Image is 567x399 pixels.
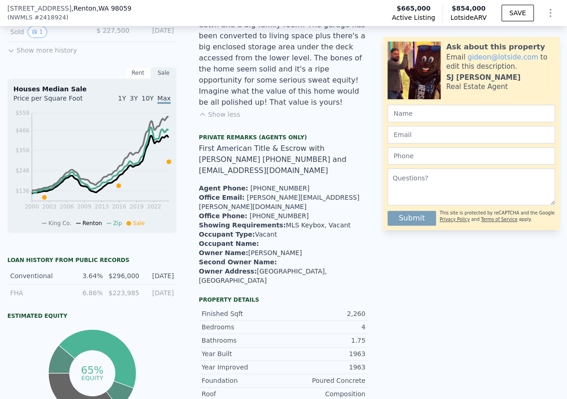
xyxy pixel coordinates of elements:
[199,211,368,220] li: [PHONE_NUMBER]
[397,4,431,13] span: $665,000
[467,53,538,61] a: gideon@lotside.com
[34,13,66,22] span: # 2418924
[10,26,85,38] div: Sold
[284,309,366,318] div: 2,260
[501,5,534,21] button: SAVE
[199,240,259,247] strong: Occupant Name :
[199,221,286,229] strong: Showing Requirements :
[112,203,126,210] tspan: 2016
[202,349,284,358] div: Year Built
[48,220,72,226] span: King Co.
[96,5,131,12] span: , WA 98059
[284,336,366,345] div: 1.75
[25,203,39,210] tspan: 2000
[450,13,486,22] span: Lotside ARV
[118,95,126,102] span: 1Y
[199,185,251,192] span: Agent Phone:
[83,220,102,226] span: Renton
[7,256,177,264] div: Loan history from public records
[541,4,560,22] button: Show Options
[130,203,144,210] tspan: 2019
[13,94,92,108] div: Price per Square Foot
[10,13,32,22] span: NWMLS
[452,5,486,12] span: $854,000
[446,53,555,71] div: Email to edit this description.
[199,296,368,304] div: Property details
[130,95,137,102] span: 3Y
[77,203,91,210] tspan: 2009
[199,258,277,266] strong: Second Owner Name :
[446,82,508,91] div: Real Estate Agent
[199,249,248,256] strong: Owner Name :
[199,144,346,175] span: First American Title & Escrow with [PERSON_NAME] [PHONE_NUMBER] and [EMAIL_ADDRESS][DOMAIN_NAME]
[202,363,284,372] div: Year Improved
[7,13,68,22] div: ( )
[15,147,30,154] tspan: $356
[284,376,366,385] div: Poured Concrete
[60,203,74,210] tspan: 2006
[388,126,555,143] input: Email
[388,211,436,226] button: Submit
[7,42,77,55] button: Show more history
[202,309,284,318] div: Finished Sqft
[199,248,368,257] li: [PERSON_NAME]
[199,220,368,230] li: MLS Keybox, Vacant
[81,364,103,376] tspan: 65%
[199,134,368,143] div: Private Remarks (Agents Only)
[199,268,257,275] strong: Owner Address :
[137,26,174,38] div: [DATE]
[388,147,555,165] input: Phone
[440,207,555,226] div: This site is protected by reCAPTCHA and the Google and apply.
[145,288,174,298] div: [DATE]
[199,194,247,201] span: Office Email:
[96,27,129,34] span: $ 227,500
[133,220,145,226] span: Sale
[388,105,555,122] input: Name
[284,389,366,399] div: Composition
[157,95,171,104] span: Max
[72,4,131,13] span: , Renton
[481,217,517,222] a: Terms of Service
[202,322,284,332] div: Bedrooms
[446,42,545,53] div: Ask about this property
[440,217,470,222] a: Privacy Policy
[15,127,30,133] tspan: $466
[10,271,68,280] div: Conventional
[199,184,368,193] li: [PHONE_NUMBER]
[147,203,161,210] tspan: 2022
[199,231,255,238] strong: Occupant Type :
[199,230,368,239] li: Vacant
[108,271,139,280] div: $296,000
[284,363,366,372] div: 1963
[199,267,368,285] li: [GEOGRAPHIC_DATA], [GEOGRAPHIC_DATA]
[202,336,284,345] div: Bathrooms
[284,322,366,332] div: 4
[15,110,30,116] tspan: $559
[7,312,177,320] div: Estimated Equity
[10,288,68,298] div: FHA
[28,26,47,38] button: View historical data
[142,95,154,102] span: 10Y
[7,4,72,13] span: [STREET_ADDRESS]
[199,212,250,220] span: Office Phone:
[202,376,284,385] div: Foundation
[199,110,240,119] button: Show less
[199,193,368,211] li: [PERSON_NAME][EMAIL_ADDRESS][PERSON_NAME][DOMAIN_NAME]
[145,271,174,280] div: [DATE]
[113,220,122,226] span: Zip
[151,67,177,79] div: Sale
[42,203,57,210] tspan: 2003
[202,389,284,399] div: Roof
[74,271,103,280] div: 3.64%
[15,188,30,194] tspan: $136
[446,73,520,82] div: SJ [PERSON_NAME]
[74,288,103,298] div: 6.86%
[392,13,435,22] span: Active Listing
[81,374,103,381] tspan: equity
[15,167,30,174] tspan: $246
[108,288,139,298] div: $223,985
[95,203,109,210] tspan: 2013
[125,67,151,79] div: Rent
[13,84,171,94] div: Houses Median Sale
[284,349,366,358] div: 1963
